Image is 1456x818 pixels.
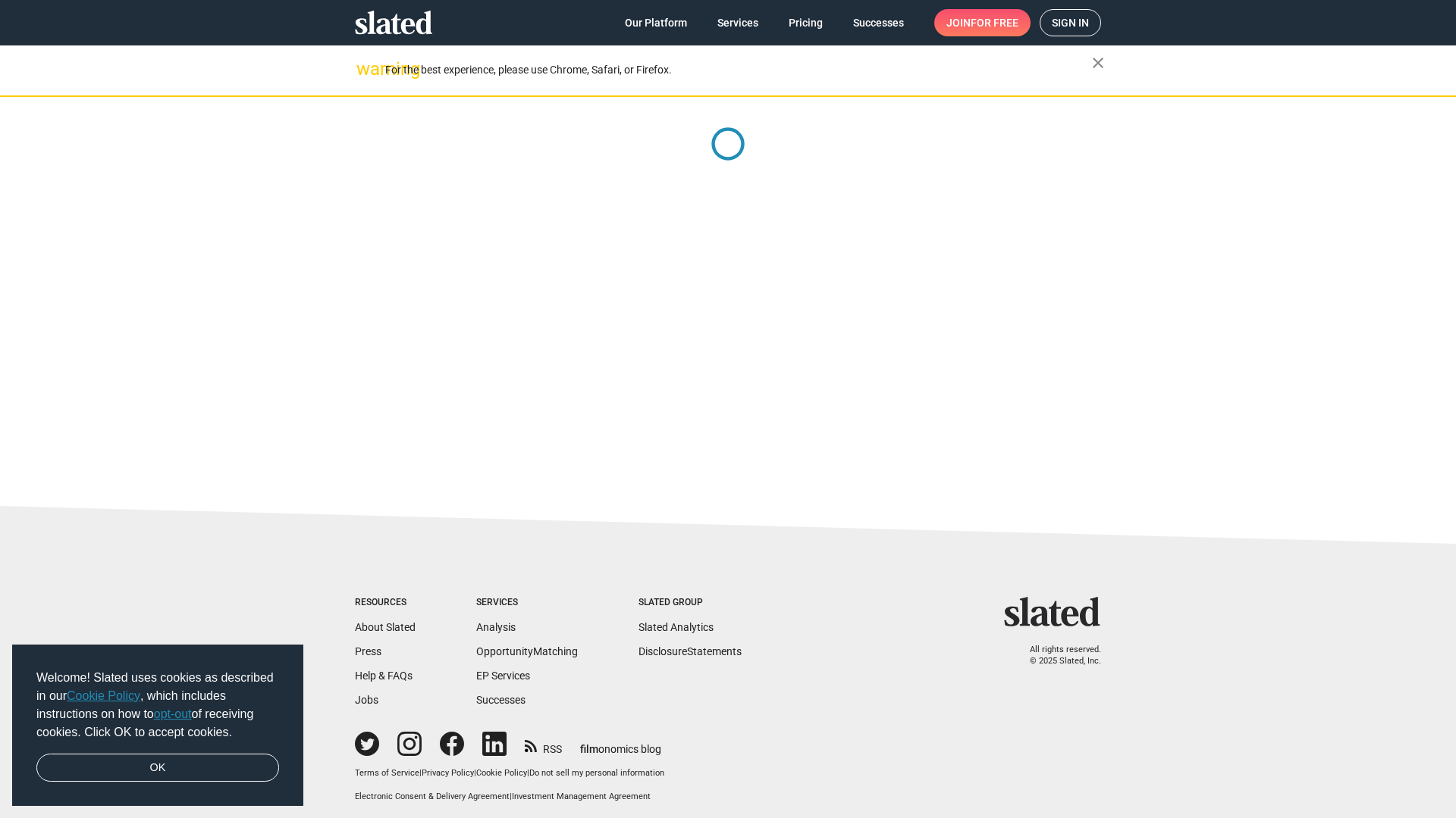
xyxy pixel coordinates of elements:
[1040,9,1101,36] a: Sign in
[512,791,651,801] a: Investment Management Agreement
[510,791,512,801] span: |
[525,733,562,757] a: RSS
[474,768,476,778] span: |
[476,645,578,657] a: OpportunityMatching
[419,768,422,778] span: |
[841,9,916,36] a: Successes
[476,694,526,706] a: Successes
[36,754,279,782] a: dismiss cookie message
[580,730,661,757] a: filmonomics blog
[356,60,375,78] mat-icon: warning
[355,645,381,657] a: Press
[36,669,279,742] span: Welcome! Slated uses cookies as described in our , which includes instructions on how to of recei...
[527,768,529,778] span: |
[12,645,303,807] div: cookieconsent
[422,768,474,778] a: Privacy Policy
[1014,645,1101,667] p: All rights reserved. © 2025 Slated, Inc.
[476,597,578,609] div: Services
[355,621,416,633] a: About Slated
[777,9,835,36] a: Pricing
[613,9,699,36] a: Our Platform
[476,670,530,682] a: EP Services
[154,707,192,720] a: opt-out
[717,9,758,36] span: Services
[625,9,687,36] span: Our Platform
[67,689,140,702] a: Cookie Policy
[355,670,413,682] a: Help & FAQs
[1089,54,1107,72] mat-icon: close
[934,9,1031,36] a: Joinfor free
[355,791,510,801] a: Electronic Consent & Delivery Agreement
[355,694,378,706] a: Jobs
[529,768,664,779] button: Do not sell my personal information
[1052,10,1089,36] span: Sign in
[946,9,1018,36] span: Join
[476,768,527,778] a: Cookie Policy
[639,621,714,633] a: Slated Analytics
[355,597,416,609] div: Resources
[853,9,904,36] span: Successes
[705,9,770,36] a: Services
[385,60,1092,80] div: For the best experience, please use Chrome, Safari, or Firefox.
[639,645,742,657] a: DisclosureStatements
[580,743,598,755] span: film
[971,9,1018,36] span: for free
[789,9,823,36] span: Pricing
[476,621,516,633] a: Analysis
[355,768,419,778] a: Terms of Service
[639,597,742,609] div: Slated Group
